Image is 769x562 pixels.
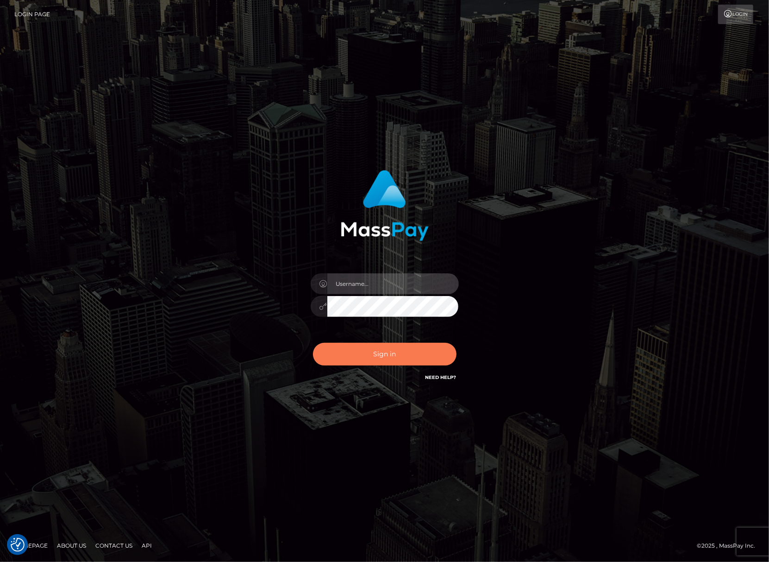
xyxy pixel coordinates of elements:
[11,538,25,552] button: Consent Preferences
[341,170,429,241] img: MassPay Login
[10,538,51,553] a: Homepage
[92,538,136,553] a: Contact Us
[53,538,90,553] a: About Us
[138,538,156,553] a: API
[697,541,762,551] div: © 2025 , MassPay Inc.
[11,538,25,552] img: Revisit consent button
[425,374,456,380] a: Need Help?
[14,5,50,24] a: Login Page
[313,343,456,366] button: Sign in
[718,5,753,24] a: Login
[327,273,459,294] input: Username...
